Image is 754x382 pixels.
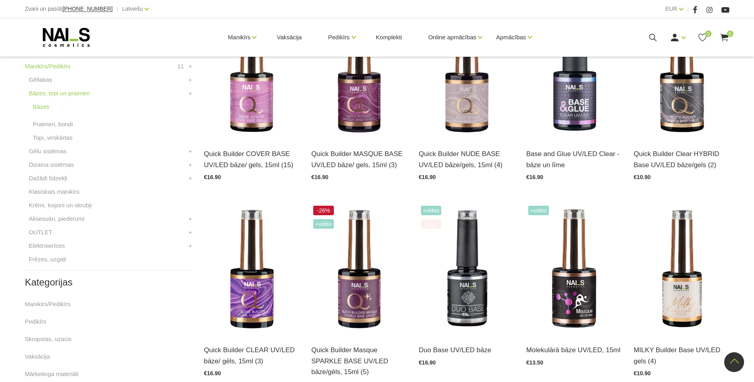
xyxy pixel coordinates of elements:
[727,31,733,37] span: 0
[29,147,66,156] a: Gēlu sistēmas
[25,317,46,326] a: Pedikīrs
[421,206,442,215] span: +Video
[25,352,50,361] a: Vaksācija
[188,228,192,237] a: +
[122,4,143,14] a: Latviešu
[311,8,407,139] img: Quick Masque base – viegli maskējoša bāze/gels. Šī bāze/gels ir unikāls produkts ar daudz izmanto...
[29,241,65,251] a: Elektroierīces
[419,8,514,139] img: Lieliskas noturības kamuflējošā bāze/gels, kas ir saudzīga pret dabīgo nagu un nebojā naga plātni...
[719,33,729,42] a: 0
[311,174,328,180] span: €16.90
[419,174,436,180] span: €16.90
[311,345,407,377] a: Quick Builder Masque SPARKLE BASE UV/LED bāze/gēls, 15ml (5)
[29,201,91,210] a: Krēmi, losjoni un skrubji
[188,241,192,251] a: +
[421,219,442,229] span: top
[665,4,677,14] a: EUR
[228,21,251,53] a: Manikīrs
[419,359,436,366] span: €16.90
[204,8,299,139] img: Šī brīža iemīlētākais produkts, kas nepieviļ nevienu meistaru.Perfektas noturības kamuflāžas bāze...
[496,21,526,53] a: Apmācības
[33,133,72,143] a: Topi, virskārtas
[634,8,729,139] img: Klientu iemīļotajai Rubber bāzei esam mainījuši nosaukumu uz Quick Builder Clear HYBRID Base UV/L...
[634,345,729,366] a: MILKY Builder Base UV/LED gels (4)
[270,18,308,56] a: Vaksācija
[526,174,543,180] span: €16.90
[204,174,221,180] span: €16.90
[698,33,707,42] a: 0
[328,21,349,53] a: Pedikīrs
[25,299,70,309] a: Manikīrs/Pedikīrs
[188,62,192,71] a: +
[116,4,118,14] span: |
[188,147,192,156] a: +
[25,62,70,71] a: Manikīrs/Pedikīrs
[204,345,299,366] a: Quick Builder CLEAR UV/LED bāze/ gēls, 15ml (3)
[313,219,334,229] span: +Video
[428,21,476,53] a: Online apmācības
[29,160,74,170] a: Dizaina sistēmas
[370,18,409,56] a: Komplekti
[188,214,192,224] a: +
[29,187,79,197] a: Klasiskais manikīrs
[29,214,84,224] a: Aksesuāri, piederumi
[188,174,192,183] a: +
[526,359,543,366] span: €13.50
[687,4,689,14] span: |
[29,89,89,98] a: Bāzes, topi un praimeri
[33,120,73,129] a: Praimeri, bondi
[634,149,729,170] a: Quick Builder Clear HYBRID Base UV/LED bāze/gels (2)
[177,62,184,71] span: 11
[29,174,67,183] a: Dažādi līdzekļi
[526,345,622,355] a: Molekulārā bāze UV/LED, 15ml
[25,277,192,287] h2: Kategorijas
[528,206,549,215] span: +Video
[29,75,52,85] a: Gēllakas
[634,174,651,180] span: €10.90
[25,369,78,379] a: Mārketinga materiāli
[705,31,711,37] span: 0
[526,149,622,170] a: Base and Glue UV/LED Clear - bāze un līme
[29,255,66,264] a: Frēzes, uzgaļi
[29,228,52,237] a: OUTLET
[204,149,299,170] a: Quick Builder COVER BASE UV/LED bāze/ gels, 15ml (15)
[313,206,334,215] span: -26%
[311,204,407,335] img: Maskējoša, viegli mirdzoša bāze/gels. Unikāls produkts ar daudz izmantošanas iespējām: •Bāze gell...
[526,204,622,335] img: Bāze, kas piemērota īpaši pedikīram.Pateicoties tās konsistencei, nepadara nagus biezus, samazino...
[634,370,651,376] span: €10.90
[188,89,192,98] a: +
[419,204,514,335] img: DUO BASE - bāzes pārklājums, kas ir paredzēts darbam ar AKRYGEL DUO gelu. Īpaši izstrādāta formul...
[419,345,514,355] a: Duo Base UV/LED bāze
[188,75,192,85] a: +
[204,204,299,335] img: Quick Builder Clear – caurspīdīga bāze/gēls. Šī bāze/gēls ir unikāls produkts ar daudz izmantošan...
[634,204,729,335] img: Milky Builder Base – pienainas krāsas bāze/gels ar perfektu noturību un lieliskām pašizlīdzināšan...
[62,6,112,12] a: [PHONE_NUMBER]
[419,149,514,170] a: Quick Builder NUDE BASE UV/LED bāze/gels, 15ml (4)
[33,102,49,112] a: Bāzes
[204,370,221,376] span: €16.90
[25,4,112,14] div: Zvani un pasūti
[526,8,622,139] img: Līme tipšiem un bāze naga pārklājumam – 2in1. Inovatīvs produkts! Izmantojams kā līme tipšu pielī...
[311,149,407,170] a: Quick Builder MASQUE BASE UV/LED bāze/ gels, 15ml (3)
[188,160,192,170] a: +
[25,334,72,344] a: Skropstas, uzacis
